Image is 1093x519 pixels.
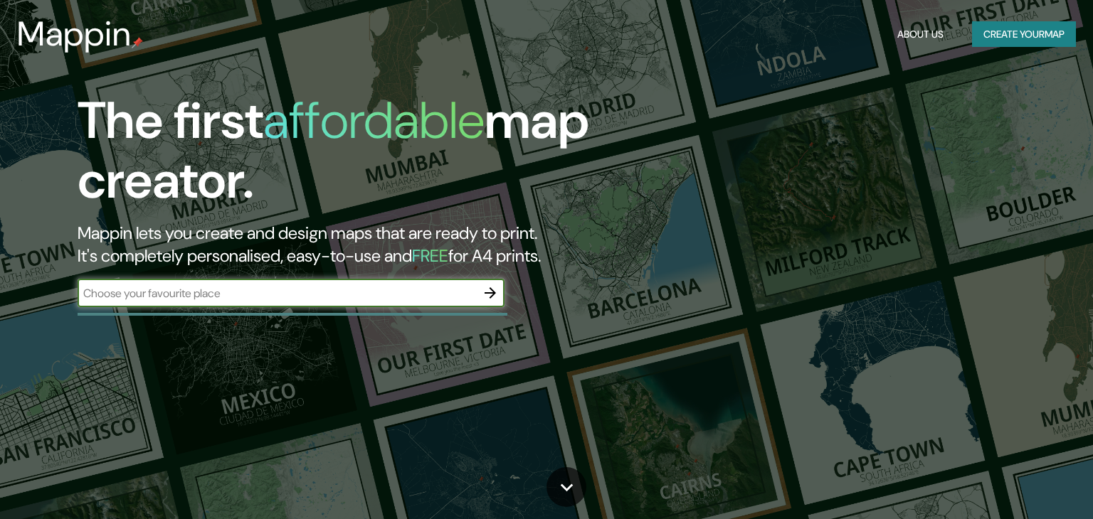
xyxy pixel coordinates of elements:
[78,91,624,222] h1: The first map creator.
[972,21,1076,48] button: Create yourmap
[412,245,448,267] h5: FREE
[132,37,143,48] img: mappin-pin
[78,285,476,301] input: Choose your favourite place
[17,14,132,54] h3: Mappin
[78,222,624,267] h2: Mappin lets you create and design maps that are ready to print. It's completely personalised, eas...
[263,87,485,154] h1: affordable
[892,21,949,48] button: About Us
